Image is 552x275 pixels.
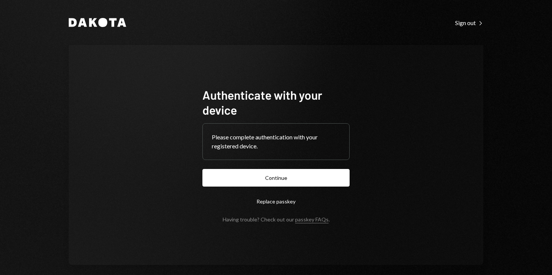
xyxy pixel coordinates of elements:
button: Replace passkey [202,193,350,210]
button: Continue [202,169,350,187]
div: Sign out [455,19,483,27]
div: Please complete authentication with your registered device. [212,133,340,151]
a: Sign out [455,18,483,27]
h1: Authenticate with your device [202,87,350,117]
a: passkey FAQs [295,216,329,223]
div: Having trouble? Check out our . [223,216,330,223]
